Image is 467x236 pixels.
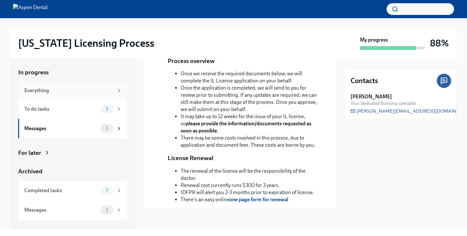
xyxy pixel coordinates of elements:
[102,126,112,131] span: 1
[168,154,213,162] p: License Renewal
[18,149,41,157] div: For later
[351,100,416,106] span: Your dedicated licensing specialist
[351,93,392,100] strong: [PERSON_NAME]
[102,188,112,193] span: 7
[360,36,388,43] strong: My progress
[18,68,127,77] a: In progress
[18,181,127,200] a: Completed tasks7
[351,76,378,86] h4: Contacts
[18,82,127,99] a: Everything
[24,87,114,94] div: Everything
[13,4,48,14] img: Aspen Dental
[168,57,215,65] p: Process overview
[18,99,127,119] a: To do tasks1
[18,37,154,50] h2: [US_STATE] Licensing Process
[229,196,288,203] a: one page form for renewal
[24,125,98,132] div: Messages
[24,187,98,194] div: Completed tasks
[24,206,98,214] div: Messages
[181,182,321,189] li: Renewal cost currently runs $300 for 3 years.
[18,167,127,176] a: Archived
[102,207,112,212] span: 1
[181,113,321,134] li: It may take up to 12 weeks for the issue of your IL license, so
[181,84,321,113] li: Once the application is completed, we will send to you for review prior to submitting. If any upd...
[181,134,321,149] li: There may be some costs involved in this process, due to application and document fees. These cos...
[102,106,112,111] span: 1
[18,200,127,220] a: Messages1
[181,168,321,182] li: The renewal of the license will be the responsibility of the doctor.
[181,70,321,84] li: Once we receive the required documents below, we will complete the IL License application on your...
[181,189,321,196] li: IDFPR will alert you 2-3 months prior to expiration of license.
[18,119,127,138] a: Messages1
[24,106,98,113] div: To do tasks
[430,37,449,49] h3: 88%
[181,120,311,134] strong: please provide the information/documents requested as soon as possible.
[18,149,127,157] a: For later
[181,196,321,203] li: There's an easy online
